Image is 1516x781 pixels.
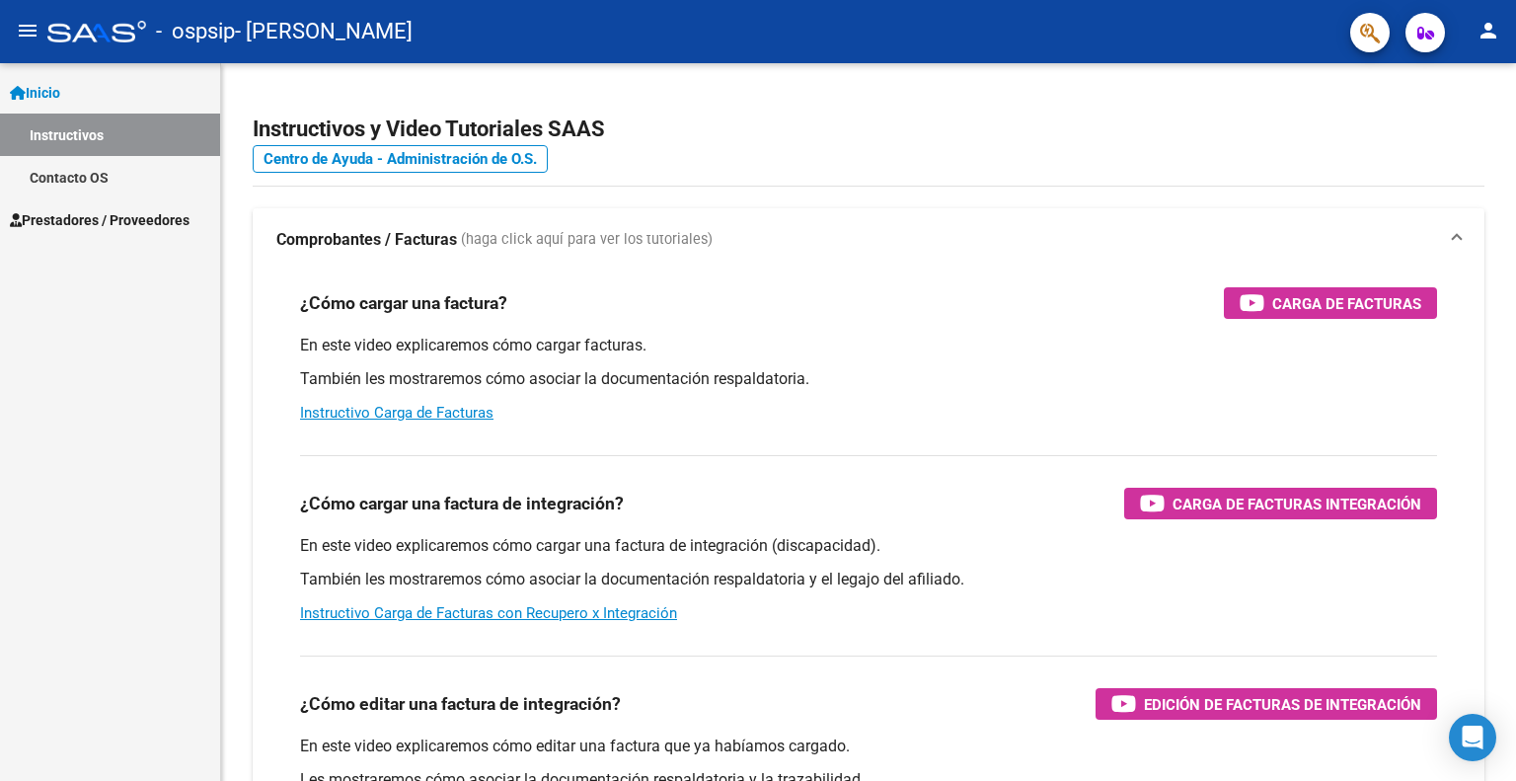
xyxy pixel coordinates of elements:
[1124,488,1437,519] button: Carga de Facturas Integración
[300,335,1437,356] p: En este video explicaremos cómo cargar facturas.
[1224,287,1437,319] button: Carga de Facturas
[461,229,713,251] span: (haga click aquí para ver los tutoriales)
[1173,492,1421,516] span: Carga de Facturas Integración
[16,19,39,42] mat-icon: menu
[253,208,1484,272] mat-expansion-panel-header: Comprobantes / Facturas (haga click aquí para ver los tutoriales)
[156,10,235,53] span: - ospsip
[1272,291,1421,316] span: Carga de Facturas
[300,569,1437,590] p: También les mostraremos cómo asociar la documentación respaldatoria y el legajo del afiliado.
[10,209,189,231] span: Prestadores / Proveedores
[253,111,1484,148] h2: Instructivos y Video Tutoriales SAAS
[300,535,1437,557] p: En este video explicaremos cómo cargar una factura de integración (discapacidad).
[300,289,507,317] h3: ¿Cómo cargar una factura?
[300,690,621,718] h3: ¿Cómo editar una factura de integración?
[1477,19,1500,42] mat-icon: person
[276,229,457,251] strong: Comprobantes / Facturas
[1449,714,1496,761] div: Open Intercom Messenger
[300,604,677,622] a: Instructivo Carga de Facturas con Recupero x Integración
[1096,688,1437,720] button: Edición de Facturas de integración
[253,145,548,173] a: Centro de Ayuda - Administración de O.S.
[10,82,60,104] span: Inicio
[300,368,1437,390] p: También les mostraremos cómo asociar la documentación respaldatoria.
[300,736,1437,757] p: En este video explicaremos cómo editar una factura que ya habíamos cargado.
[300,404,493,422] a: Instructivo Carga de Facturas
[1144,692,1421,717] span: Edición de Facturas de integración
[235,10,413,53] span: - [PERSON_NAME]
[300,490,624,517] h3: ¿Cómo cargar una factura de integración?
